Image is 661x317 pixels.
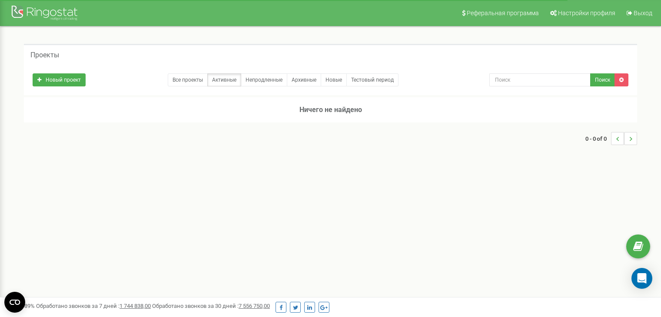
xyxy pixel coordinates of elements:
[120,303,151,309] u: 1 744 838,00
[634,10,652,17] span: Выход
[287,73,321,86] a: Архивные
[30,51,59,59] h5: Проекты
[585,123,637,154] nav: ...
[207,73,241,86] a: Активные
[168,73,208,86] a: Все проекты
[36,303,151,309] span: Обработано звонков за 7 дней :
[24,97,637,122] h3: Ничего не найдено
[590,73,615,86] button: Поиск
[33,73,86,86] a: Новый проект
[585,132,611,145] span: 0 - 0 of 0
[152,303,270,309] span: Обработано звонков за 30 дней :
[489,73,591,86] input: Поиск
[241,73,287,86] a: Непродленные
[321,73,347,86] a: Новые
[631,268,652,289] div: Open Intercom Messenger
[4,292,25,313] button: Open CMP widget
[239,303,270,309] u: 7 556 750,00
[346,73,399,86] a: Тестовый период
[467,10,539,17] span: Реферальная программа
[558,10,615,17] span: Настройки профиля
